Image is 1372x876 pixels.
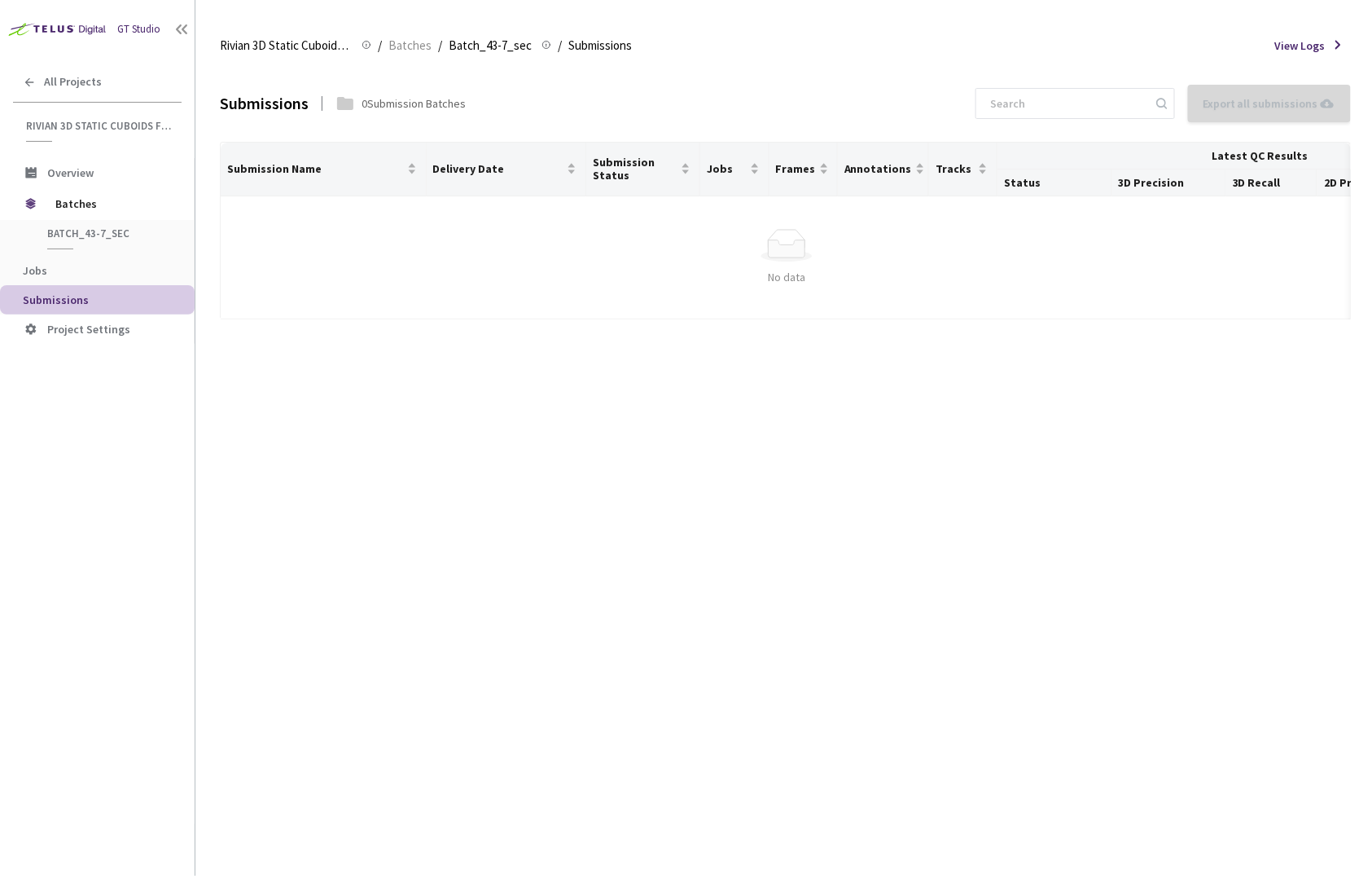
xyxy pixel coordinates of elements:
[449,36,532,55] span: Batch_43-7_sec
[1112,169,1226,196] th: 3D Precision
[838,143,929,196] th: Annotations
[23,263,47,278] span: Jobs
[707,162,746,175] span: Jobs
[568,36,632,55] span: Submissions
[47,165,94,180] span: Overview
[769,143,838,196] th: Frames
[227,162,404,175] span: Submission Name
[427,143,586,196] th: Delivery Date
[220,36,352,55] span: Rivian 3D Static Cuboids fixed[2024-25]
[1203,95,1336,112] div: Export all submissions
[47,322,130,337] span: Project Settings
[378,36,382,55] li: /
[1275,37,1326,55] span: View Logs
[936,162,975,175] span: Tracks
[586,143,700,196] th: Submission Status
[997,169,1111,196] th: Status
[776,162,816,175] span: Frames
[433,162,563,175] span: Delivery Date
[221,143,427,196] th: Submission Name
[388,36,432,55] span: Batches
[844,162,912,175] span: Annotations
[362,95,466,112] div: 0 Submission Batches
[117,21,160,37] div: GT Studio
[234,268,1339,286] div: No data
[438,36,442,55] li: /
[593,156,677,182] span: Submission Status
[1226,169,1317,196] th: 3D Recall
[700,143,769,196] th: Jobs
[385,36,435,54] a: Batches
[558,36,562,55] li: /
[44,75,102,89] span: All Projects
[23,293,89,307] span: Submissions
[26,119,172,133] span: Rivian 3D Static Cuboids fixed[2024-25]
[980,89,1154,118] input: Search
[47,227,168,240] span: Batch_43-7_sec
[929,143,997,196] th: Tracks
[220,90,309,116] div: Submissions
[55,187,167,220] span: Batches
